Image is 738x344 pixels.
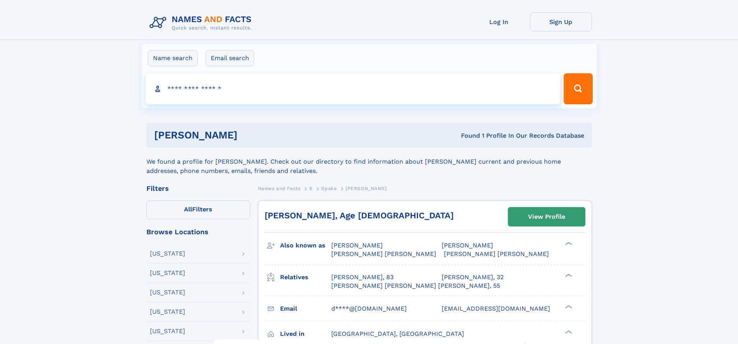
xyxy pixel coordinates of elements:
div: ❯ [563,241,573,246]
a: [PERSON_NAME] [PERSON_NAME] [PERSON_NAME], 55 [331,282,500,290]
div: [US_STATE] [150,309,185,315]
label: Name search [148,50,198,66]
input: search input [146,73,561,104]
label: Filters [146,201,250,219]
div: We found a profile for [PERSON_NAME]. Check out our directory to find information about [PERSON_N... [146,148,592,176]
div: Browse Locations [146,228,250,235]
h3: Relatives [280,271,331,284]
h3: Also known as [280,239,331,252]
span: [GEOGRAPHIC_DATA], [GEOGRAPHIC_DATA] [331,330,464,337]
div: [US_STATE] [150,289,185,296]
a: S [309,183,313,193]
a: Spake [321,183,337,193]
div: ❯ [563,329,573,334]
div: ❯ [563,273,573,278]
button: Search Button [564,73,592,104]
h1: [PERSON_NAME] [154,130,349,140]
label: Email search [206,50,254,66]
div: View Profile [528,208,565,226]
span: [PERSON_NAME] [PERSON_NAME] [444,250,549,258]
img: Logo Names and Facts [146,12,258,33]
a: Sign Up [530,12,592,31]
div: Found 1 Profile In Our Records Database [349,131,584,140]
span: [PERSON_NAME] [PERSON_NAME] [331,250,436,258]
a: [PERSON_NAME], 83 [331,273,394,282]
span: [PERSON_NAME] [346,186,387,191]
a: [PERSON_NAME], 32 [442,273,504,282]
span: All [184,206,192,213]
div: Filters [146,185,250,192]
a: Names and Facts [258,183,301,193]
div: [US_STATE] [150,270,185,276]
span: [PERSON_NAME] [331,242,383,249]
div: [US_STATE] [150,328,185,334]
span: [PERSON_NAME] [442,242,493,249]
span: Spake [321,186,337,191]
div: ❯ [563,304,573,309]
span: S [309,186,313,191]
a: View Profile [508,207,585,226]
div: [US_STATE] [150,251,185,257]
a: [PERSON_NAME], Age [DEMOGRAPHIC_DATA] [265,211,454,220]
h3: Email [280,302,331,315]
h3: Lived in [280,327,331,341]
span: [EMAIL_ADDRESS][DOMAIN_NAME] [442,305,550,312]
a: Log In [468,12,530,31]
